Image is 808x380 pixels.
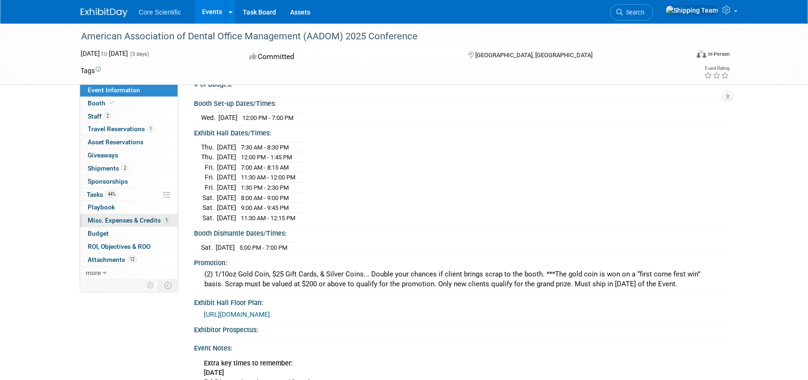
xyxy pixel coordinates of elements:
span: 9:00 AM - 9:45 PM [241,204,289,211]
span: 12:00 PM - 1:45 PM [241,154,292,161]
td: Fri. [201,162,217,172]
td: [DATE] [217,203,236,213]
td: [DATE] [216,242,235,252]
a: Travel Reservations1 [80,123,178,135]
div: Event Rating [704,66,729,71]
a: Staff2 [80,110,178,123]
td: Thu. [201,142,217,152]
span: 5:00 PM - 7:00 PM [239,244,287,251]
span: 7:00 AM - 8:15 AM [241,164,289,171]
td: Wed. [201,112,218,122]
span: Travel Reservations [88,125,154,133]
b: Extra key times to remember: [204,359,293,367]
span: Attachments [88,256,137,263]
span: 1 [163,217,170,224]
td: Thu. [201,152,217,163]
div: (2) 1/10oz Gold Coin, $25 Gift Cards, & Silver Coins... Double your chances if client brings scra... [201,267,720,292]
span: 2 [121,164,128,171]
img: Shipping Team [666,5,718,15]
a: Shipments2 [80,162,178,175]
a: Attachments12 [80,253,178,266]
td: Fri. [201,183,217,193]
a: Search [610,4,653,21]
td: [DATE] [217,213,236,223]
b: [DATE] [204,369,224,377]
div: Booth Dismantle Dates/Times: [194,226,727,238]
td: [DATE] [217,183,236,193]
a: Giveaways [80,149,178,162]
span: 8:00 AM - 9:00 PM [241,194,289,201]
span: 11:30 AM - 12:00 PM [241,174,295,181]
span: Asset Reservations [88,138,143,146]
td: Sat. [201,213,217,223]
span: Shipments [88,164,128,172]
a: more [80,267,178,279]
a: Budget [80,227,178,240]
a: Playbook [80,201,178,214]
span: Giveaways [88,151,118,159]
span: 12 [127,256,137,263]
img: Format-Inperson.png [697,50,706,58]
span: to [100,50,109,57]
div: Promotion: [194,256,727,268]
span: 11:30 AM - 12:15 PM [241,215,295,222]
div: Event Notes: [194,341,727,353]
td: Toggle Event Tabs [159,279,178,291]
td: Sat. [201,242,216,252]
a: Event Information [80,84,178,97]
td: Sat. [201,193,217,203]
td: Sat. [201,203,217,213]
img: ExhibitDay [81,8,127,17]
div: American Association of Dental Office Management (AADOM) 2025 Conference [78,28,674,45]
span: 1 [147,126,154,133]
td: [DATE] [217,152,236,163]
span: Misc. Expenses & Credits [88,216,170,224]
a: [URL][DOMAIN_NAME] [204,311,270,318]
a: Tasks44% [80,188,178,201]
span: Search [623,9,644,16]
span: 2 [104,112,111,119]
td: [DATE] [217,193,236,203]
span: 12:00 PM - 7:00 PM [242,114,293,121]
div: Event Format [633,49,730,63]
a: ROI, Objectives & ROO [80,240,178,253]
span: 7:30 AM - 8:30 PM [241,144,289,151]
span: Event Information [88,86,140,94]
td: [DATE] [218,112,238,122]
span: 44% [105,191,118,198]
span: Staff [88,112,111,120]
td: [DATE] [217,162,236,172]
span: (3 days) [129,51,149,57]
td: Tags [81,66,101,75]
td: [DATE] [217,172,236,183]
span: ROI, Objectives & ROO [88,243,150,250]
a: Booth [80,97,178,110]
div: Committed [247,49,454,65]
span: Core Scientific [139,8,181,16]
div: In-Person [708,51,730,58]
span: Booth [88,99,116,107]
span: [DATE] [DATE] [81,50,128,57]
a: Sponsorships [80,175,178,188]
div: Exhibit Hall Dates/Times: [194,126,727,138]
div: Booth Set-up Dates/Times: [194,97,727,108]
td: Personalize Event Tab Strip [142,279,159,291]
a: Misc. Expenses & Credits1 [80,214,178,227]
a: Asset Reservations [80,136,178,149]
i: Booth reservation complete [110,100,114,105]
span: [GEOGRAPHIC_DATA], [GEOGRAPHIC_DATA] [475,52,592,59]
span: Budget [88,230,109,237]
td: [DATE] [217,142,236,152]
span: Playbook [88,203,115,211]
span: more [86,269,101,276]
span: 1:30 PM - 2:30 PM [241,184,289,191]
span: Sponsorships [88,178,128,185]
div: Exhibitor Prospectus: [194,323,727,335]
span: Tasks [87,191,118,198]
div: Exhibit Hall Floor Plan: [194,296,727,307]
td: Fri. [201,172,217,183]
